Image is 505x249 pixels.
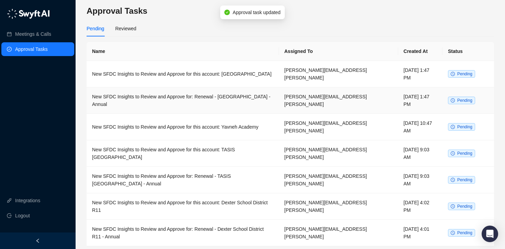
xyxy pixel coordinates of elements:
span: clock-circle [451,231,455,235]
a: Approval Tasks [15,42,48,56]
span: Pending [457,98,472,103]
td: New SFDC Insights to Review and Approve for: Renewal - TASIS [GEOGRAPHIC_DATA] - Annual [87,167,279,193]
span: Pending [457,124,472,129]
th: Status [442,42,494,61]
div: Reviewed [115,25,136,32]
td: [DATE] 1:47 PM [398,61,442,87]
td: [PERSON_NAME][EMAIL_ADDRESS][PERSON_NAME] [279,114,398,140]
td: [PERSON_NAME][EMAIL_ADDRESS][PERSON_NAME] [279,87,398,114]
a: Meetings & Calls [15,27,51,41]
h3: Approval Tasks [87,6,494,17]
span: logout [7,213,12,218]
span: Approval task updated [233,9,280,16]
td: [DATE] 9:03 AM [398,167,442,193]
td: [PERSON_NAME][EMAIL_ADDRESS][PERSON_NAME] [279,193,398,220]
span: clock-circle [451,125,455,129]
td: New SFDC Insights to Review and Approve for: Renewal - [GEOGRAPHIC_DATA] - Annual [87,87,279,114]
td: New SFDC Insights to Review and Approve for this account: TASIS [GEOGRAPHIC_DATA] [87,140,279,167]
td: [DATE] 9:03 AM [398,140,442,167]
span: clock-circle [451,72,455,76]
td: [PERSON_NAME][EMAIL_ADDRESS][PERSON_NAME] [279,61,398,87]
td: New SFDC Insights to Review and Approve for this account: Dexter School District R11 [87,193,279,220]
td: [DATE] 4:02 PM [398,193,442,220]
div: Open Intercom Messenger [482,226,498,242]
span: Logout [15,209,30,223]
td: New SFDC Insights to Review and Approve for this account: Yavneh Academy [87,114,279,140]
th: Created At [398,42,442,61]
span: Pending [457,230,472,235]
th: Assigned To [279,42,398,61]
span: clock-circle [451,178,455,182]
a: Integrations [15,194,40,207]
span: Pending [457,72,472,76]
th: Name [87,42,279,61]
td: [PERSON_NAME][EMAIL_ADDRESS][PERSON_NAME] [279,167,398,193]
span: clock-circle [451,151,455,155]
div: Pending [87,25,104,32]
span: Pending [457,204,472,209]
td: [PERSON_NAME][EMAIL_ADDRESS][PERSON_NAME] [279,140,398,167]
span: clock-circle [451,204,455,208]
td: [DATE] 4:01 PM [398,220,442,246]
span: clock-circle [451,98,455,102]
img: logo-05li4sbe.png [7,9,50,19]
td: [PERSON_NAME][EMAIL_ADDRESS][PERSON_NAME] [279,220,398,246]
td: [DATE] 10:47 AM [398,114,442,140]
span: Pending [457,177,472,182]
span: Pending [457,151,472,156]
span: check-circle [224,10,230,15]
span: left [35,238,40,243]
td: [DATE] 1:47 PM [398,87,442,114]
td: New SFDC Insights to Review and Approve for this account: [GEOGRAPHIC_DATA] [87,61,279,87]
td: New SFDC Insights to Review and Approve for: Renewal - Dexter School District R11 - Annual [87,220,279,246]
